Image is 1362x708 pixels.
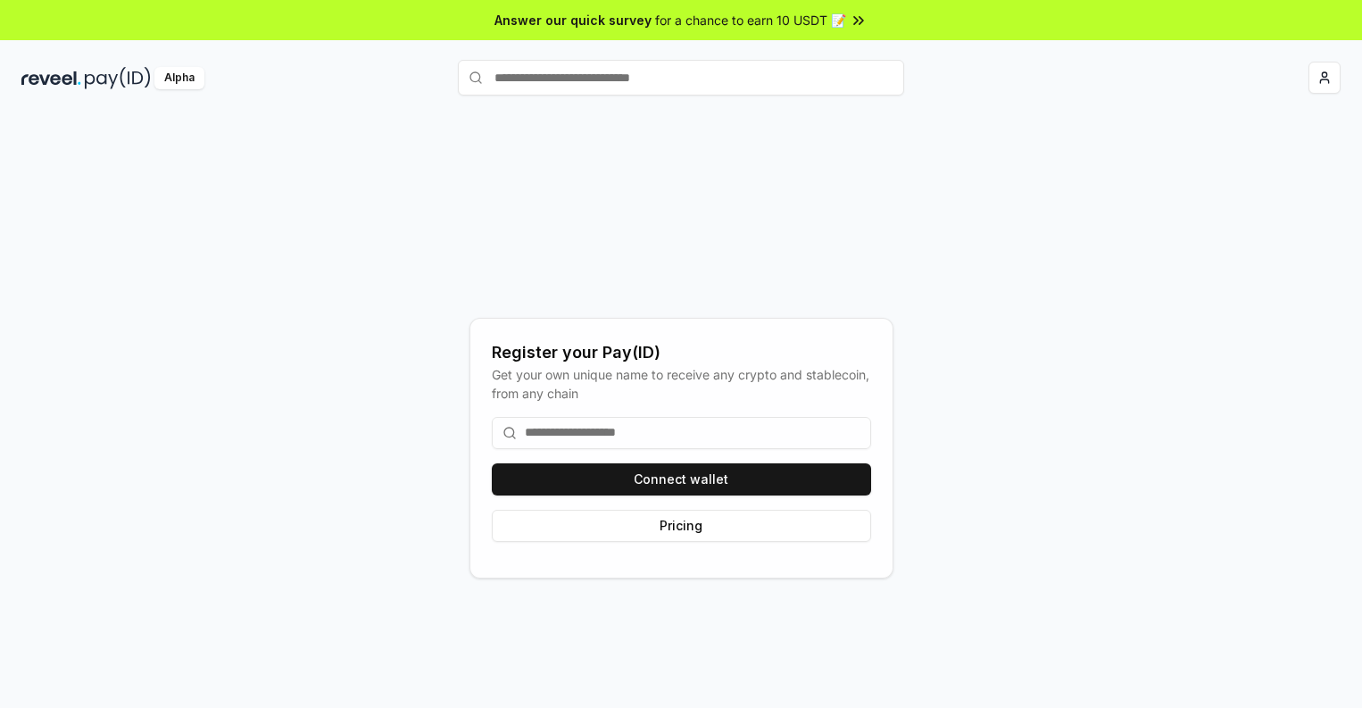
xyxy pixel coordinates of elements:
span: Answer our quick survey [494,11,652,29]
img: pay_id [85,67,151,89]
img: reveel_dark [21,67,81,89]
div: Alpha [154,67,204,89]
button: Pricing [492,510,871,542]
button: Connect wallet [492,463,871,496]
div: Get your own unique name to receive any crypto and stablecoin, from any chain [492,365,871,403]
div: Register your Pay(ID) [492,340,871,365]
span: for a chance to earn 10 USDT 📝 [655,11,846,29]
